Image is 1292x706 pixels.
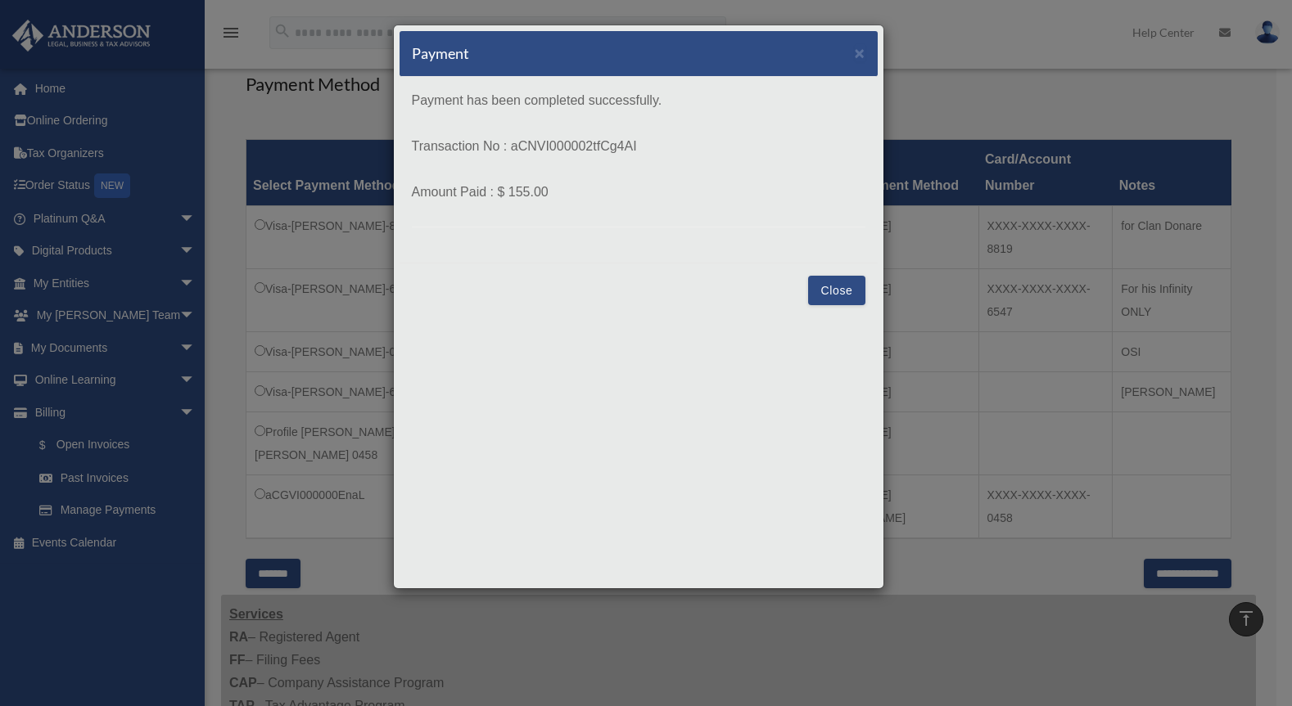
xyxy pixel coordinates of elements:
[808,276,865,305] button: Close
[412,135,865,158] p: Transaction No : aCNVI000002tfCg4AI
[412,181,865,204] p: Amount Paid : $ 155.00
[855,44,865,61] button: Close
[855,43,865,62] span: ×
[412,89,865,112] p: Payment has been completed successfully.
[412,43,469,64] h5: Payment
